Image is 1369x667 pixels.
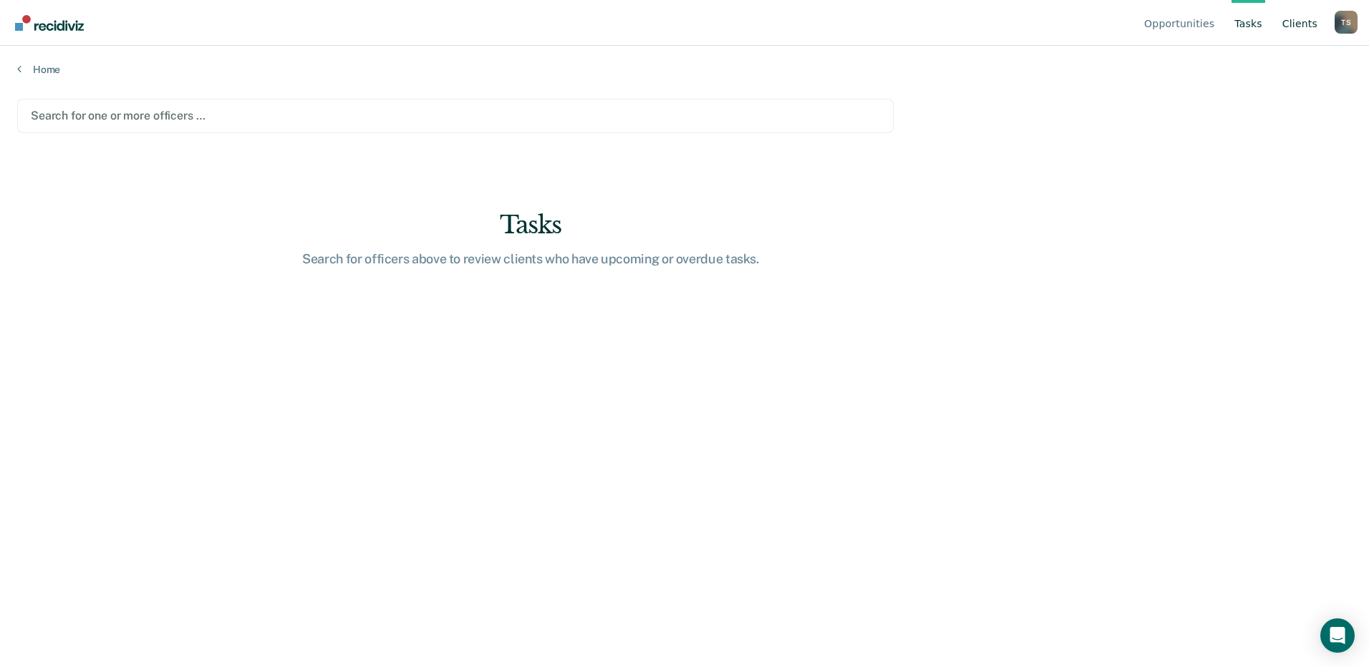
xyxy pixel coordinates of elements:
button: Profile dropdown button [1335,11,1358,34]
div: Open Intercom Messenger [1320,618,1355,653]
img: Recidiviz [15,15,84,31]
a: Home [17,63,1352,76]
div: T S [1335,11,1358,34]
div: Tasks [301,210,760,240]
div: Search for officers above to review clients who have upcoming or overdue tasks. [301,251,760,267]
